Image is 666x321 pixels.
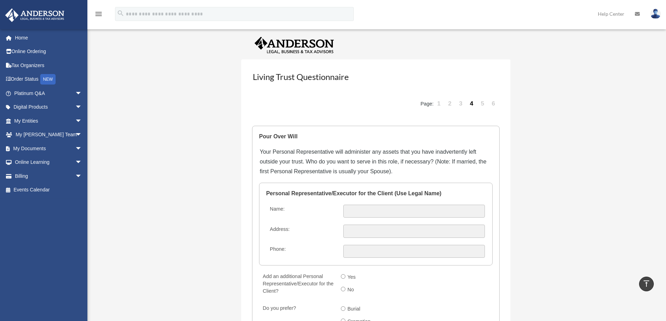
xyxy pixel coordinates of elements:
a: 3 [456,93,466,114]
i: vertical_align_top [642,279,651,288]
span: arrow_drop_down [75,86,89,101]
a: 4 [467,93,477,114]
span: arrow_drop_down [75,169,89,183]
span: arrow_drop_down [75,128,89,142]
img: User Pic [650,9,661,19]
span: Page: [421,101,434,107]
i: menu [94,10,103,18]
a: Order StatusNEW [5,72,93,87]
div: NEW [40,74,56,85]
label: Phone: [267,245,338,258]
label: Add an additional Personal Representative/Executor for the Client? [260,272,335,297]
a: 5 [478,93,488,114]
h3: Living Trust Questionnaire [252,70,500,88]
a: Events Calendar [5,183,93,197]
a: Billingarrow_drop_down [5,169,93,183]
a: 6 [489,93,499,114]
legend: Pour Over Will [259,126,493,147]
a: Digital Productsarrow_drop_down [5,100,93,114]
a: menu [94,12,103,18]
a: Tax Organizers [5,58,93,72]
a: My Entitiesarrow_drop_down [5,114,93,128]
span: arrow_drop_down [75,114,89,128]
a: 2 [445,93,455,114]
span: arrow_drop_down [75,155,89,170]
a: Home [5,31,93,45]
a: 1 [434,93,444,114]
a: My [PERSON_NAME] Teamarrow_drop_down [5,128,93,142]
a: My Documentsarrow_drop_down [5,141,93,155]
label: No [345,284,357,296]
legend: Personal Representative/Executor for the Client (Use Legal Name) [266,183,486,204]
div: Your Personal Representative will administer any assets that you have inadvertently left outside ... [260,127,492,176]
label: Burial [345,304,363,315]
a: Online Learningarrow_drop_down [5,155,93,169]
label: Name: [267,205,338,218]
img: Anderson Advisors Platinum Portal [3,8,66,22]
label: Yes [345,272,359,283]
label: Address: [267,225,338,238]
span: arrow_drop_down [75,100,89,115]
a: vertical_align_top [639,277,654,291]
a: Platinum Q&Aarrow_drop_down [5,86,93,100]
a: Online Ordering [5,45,93,59]
i: search [117,9,124,17]
span: arrow_drop_down [75,141,89,156]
